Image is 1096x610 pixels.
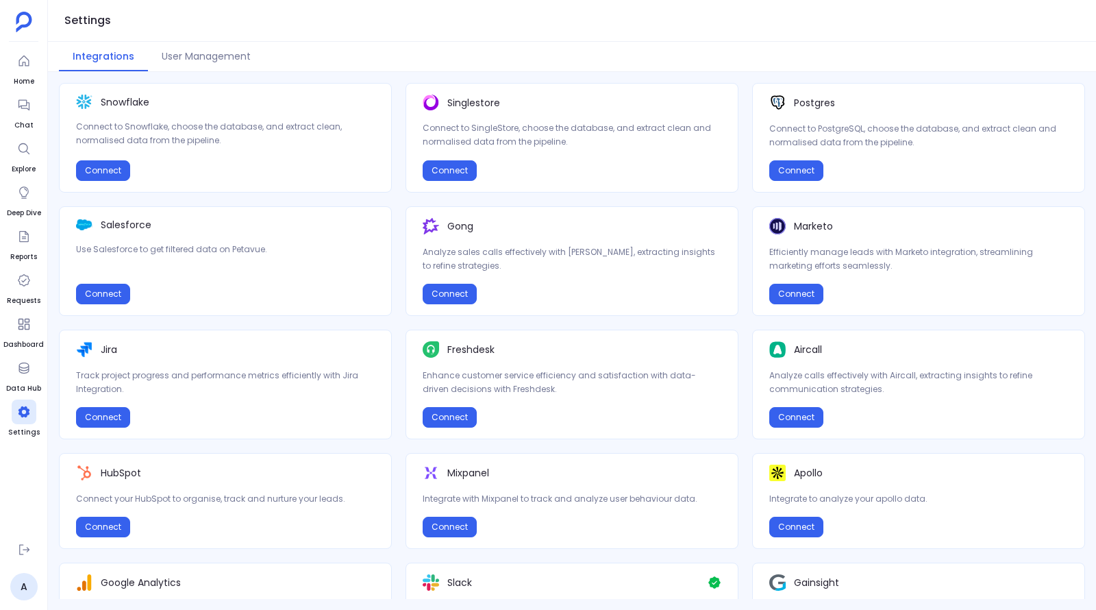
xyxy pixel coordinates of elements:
span: Data Hub [6,383,41,394]
button: Connect [769,407,823,428]
p: Singlestore [447,96,500,110]
a: Deep Dive [7,180,41,219]
span: Dashboard [3,339,44,350]
img: petavue logo [16,12,32,32]
p: Snowflake [101,95,149,109]
p: Google Analytics [101,576,181,589]
button: Connect [76,284,130,304]
span: Home [12,76,36,87]
a: Explore [12,136,36,175]
a: Settings [8,400,40,438]
a: A [10,573,38,600]
p: Salesforce [101,218,151,232]
p: Integrate with Mixpanel to track and analyze user behaviour data. [423,492,721,506]
img: Check Icon [708,574,721,591]
button: User Management [148,42,264,71]
span: Settings [8,427,40,438]
p: Marketo [794,219,833,233]
p: Postgres [794,96,835,110]
button: Connect [423,284,477,304]
a: Reports [10,224,37,263]
p: Enhance customer service efficiency and satisfaction with data-driven decisions with Freshdesk. [423,369,721,396]
span: Reports [10,252,37,263]
a: Home [12,49,36,87]
p: Gong [447,219,473,233]
p: Integrate to analyze your apollo data. [769,492,1068,506]
p: Connect your HubSpot to organise, track and nurture your leads. [76,492,375,506]
button: Connect [769,160,823,181]
p: Apollo [794,466,823,480]
span: Requests [7,295,40,306]
button: Connect [423,407,477,428]
a: Data Hub [6,356,41,394]
p: Connect to SingleStore, choose the database, and extract clean and normalised data from the pipel... [423,121,721,149]
p: Freshdesk [447,343,495,356]
a: Chat [12,93,36,131]
p: Gainsight [794,576,839,589]
p: Jira [101,343,117,356]
p: Slack [447,576,472,589]
button: Connect [423,517,477,537]
span: Explore [12,164,36,175]
p: Use Salesforce to get filtered data on Petavue. [76,243,375,256]
span: Deep Dive [7,208,41,219]
p: Aircall [794,343,822,356]
span: Chat [12,120,36,131]
button: Connect [769,284,823,304]
button: Connect [769,517,823,537]
button: Integrations [59,42,148,71]
a: Dashboard [3,312,44,350]
p: Track project progress and performance metrics efficiently with Jira Integration. [76,369,375,396]
p: Analyze calls effectively with Aircall, extracting insights to refine communication strategies. [769,369,1068,396]
p: Mixpanel [447,466,489,480]
button: Connect [76,517,130,537]
button: Connect [423,160,477,181]
a: Requests [7,268,40,306]
button: Connect [76,407,130,428]
p: Connect to PostgreSQL, choose the database, and extract clean and normalised data from the pipeline. [769,122,1068,149]
p: Efficiently manage leads with Marketo integration, streamlining marketing efforts seamlessly. [769,245,1068,273]
h1: Settings [64,11,111,30]
p: Analyze sales calls effectively with [PERSON_NAME], extracting insights to refine strategies. [423,245,721,273]
p: HubSpot [101,466,141,480]
p: Connect to Snowflake, choose the database, and extract clean, normalised data from the pipeline. [76,120,375,147]
button: Connect [76,160,130,181]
